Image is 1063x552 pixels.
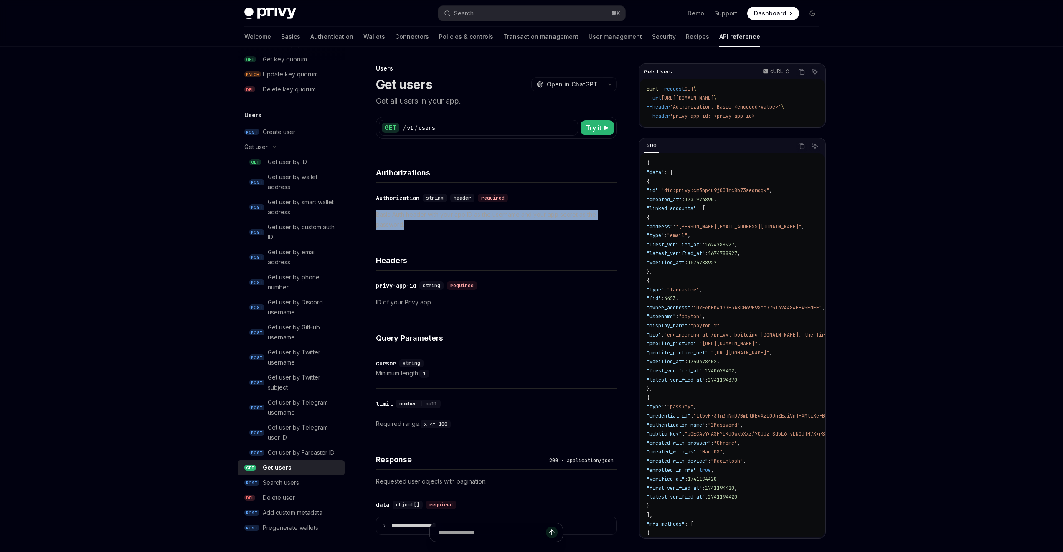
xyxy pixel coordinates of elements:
[796,141,807,152] button: Copy the contents from the code block
[647,503,649,509] span: }
[647,259,685,266] span: "verified_at"
[249,329,264,336] span: POST
[244,27,271,47] a: Welcome
[238,345,345,370] a: POSTGet user by Twitter username
[376,454,546,465] h4: Response
[699,286,702,293] span: ,
[249,380,264,386] span: POST
[647,377,705,383] span: "latest_verified_at"
[711,440,714,446] span: :
[238,490,345,505] a: DELDelete user
[238,395,345,420] a: POSTGet user by Telegram username
[238,67,345,82] a: PATCHUpdate key quorum
[693,413,892,419] span: "Il5vP-3Tm3hNmDVBmDlREgXzIOJnZEaiVnT-XMliXe-BufP9GL1-d3qhozk9IkZwQ_"
[802,223,804,230] span: ,
[281,27,300,47] a: Basics
[682,196,685,203] span: :
[407,124,414,132] div: v1
[809,66,820,77] button: Ask AI
[688,259,717,266] span: 1674788927
[685,521,693,527] span: : [
[268,197,340,217] div: Get user by smart wallet address
[723,448,726,455] span: ,
[702,313,705,320] span: ,
[705,485,734,491] span: 1741194420
[376,368,617,378] div: Minimum length:
[647,476,685,482] span: "verified_at"
[699,467,711,474] span: true
[708,422,740,428] span: "1Password"
[693,304,822,311] span: "0xE6bFb4137F3A8C069F98cc775f324A84FE45FdFF"
[652,27,676,47] a: Security
[647,440,711,446] span: "created_with_browser"
[647,395,649,401] span: {
[414,124,418,132] div: /
[249,354,264,361] span: POST
[676,295,679,302] span: ,
[647,295,661,302] span: "fid"
[238,245,345,270] a: POSTGet user by email address
[531,77,603,91] button: Open in ChatGPT
[685,196,714,203] span: 1731974895
[647,187,658,194] span: "id"
[688,476,717,482] span: 1741194420
[244,480,259,486] span: POST
[719,27,760,47] a: API reference
[647,430,682,437] span: "public_key"
[647,322,688,329] span: "display_name"
[268,423,340,443] div: Get user by Telegram user ID
[661,295,664,302] span: :
[647,530,649,537] span: {
[822,304,825,311] span: ,
[676,223,802,230] span: "[PERSON_NAME][EMAIL_ADDRESS][DOMAIN_NAME]"
[238,370,345,395] a: POSTGet user by Twitter subject
[647,385,652,392] span: },
[737,250,740,257] span: ,
[705,250,708,257] span: :
[647,422,705,428] span: "authenticator_name"
[664,295,676,302] span: 4423
[647,214,649,221] span: {
[647,104,670,110] span: --header
[238,220,345,245] a: POSTGet user by custom auth ID
[717,476,720,482] span: ,
[708,250,737,257] span: 1674788927
[770,68,783,75] p: cURL
[268,247,340,267] div: Get user by email address
[376,95,617,107] p: Get all users in your app.
[708,377,737,383] span: 1741194370
[647,113,670,119] span: --header
[705,422,708,428] span: :
[249,450,264,456] span: POST
[685,86,693,92] span: GET
[376,476,617,486] p: Requested user objects with pagination.
[454,8,477,18] div: Search...
[396,501,419,508] span: object[]
[743,458,746,464] span: ,
[690,413,693,419] span: :
[263,508,322,518] div: Add custom metadata
[244,525,259,531] span: POST
[238,295,345,320] a: POSTGet user by Discord username
[664,286,667,293] span: :
[249,204,264,210] span: POST
[238,475,345,490] a: POSTSearch users
[419,124,435,132] div: users
[244,510,259,516] span: POST
[589,27,642,47] a: User management
[647,205,696,212] span: "linked_accounts"
[708,458,711,464] span: :
[688,358,717,365] span: 1740678402
[249,254,264,261] span: POST
[586,123,601,133] span: Try it
[711,458,743,464] span: "Macintosh"
[263,523,318,533] div: Pregenerate wallets
[263,69,318,79] div: Update key quorum
[717,358,720,365] span: ,
[647,286,664,293] span: "type"
[268,297,340,317] div: Get user by Discord username
[647,304,690,311] span: "owner_address"
[647,196,682,203] span: "created_at"
[238,445,345,460] a: POSTGet user by Farcaster ID
[249,279,264,286] span: POST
